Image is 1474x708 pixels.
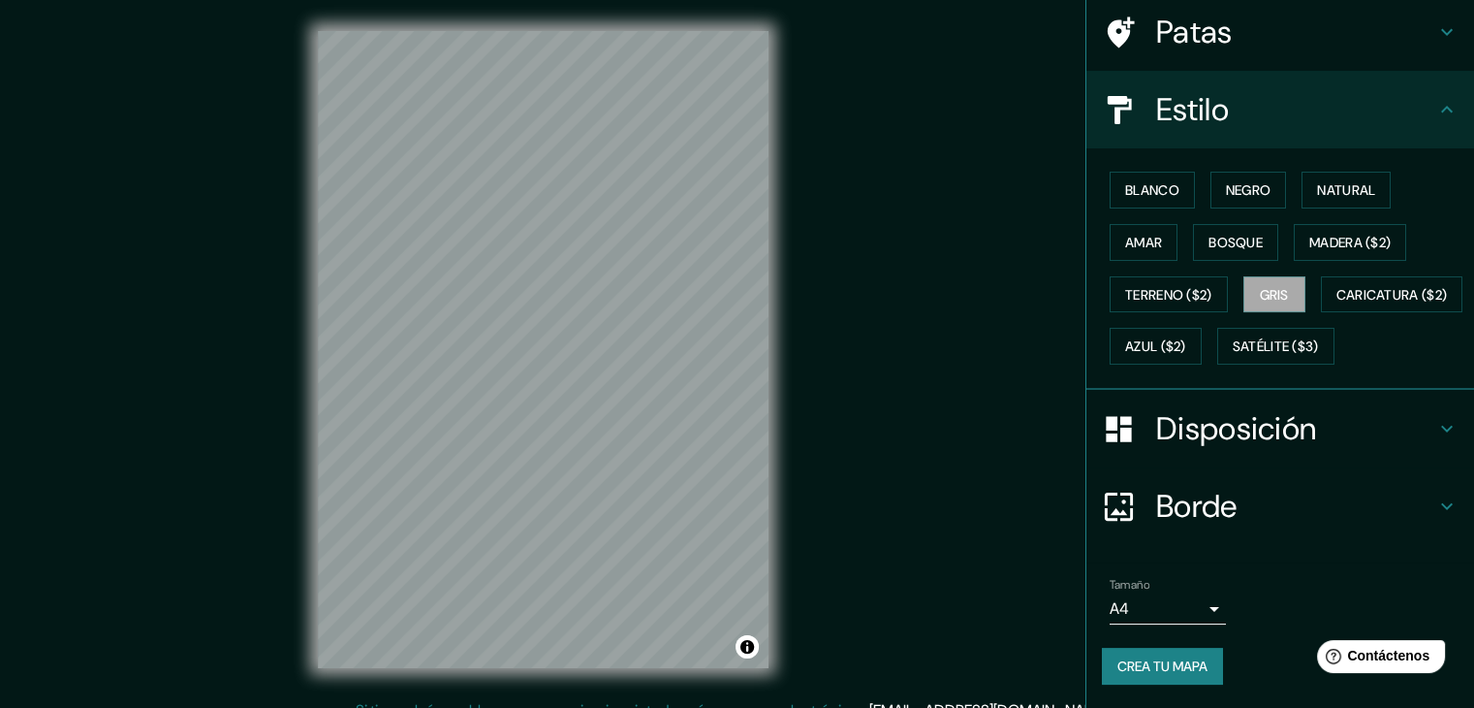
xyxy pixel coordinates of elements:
[1110,328,1202,365] button: Azul ($2)
[1302,632,1453,687] iframe: Lanzador de widgets de ayuda
[1317,181,1375,199] font: Natural
[1210,172,1287,209] button: Negro
[1294,224,1406,261] button: Madera ($2)
[1086,390,1474,467] div: Disposición
[1260,286,1289,304] font: Gris
[1156,486,1238,527] font: Borde
[1110,224,1177,261] button: Amar
[1110,598,1129,619] font: A4
[1208,234,1263,251] font: Bosque
[1125,286,1212,304] font: Terreno ($2)
[318,31,768,668] canvas: Mapa
[1102,648,1223,685] button: Crea tu mapa
[1309,234,1391,251] font: Madera ($2)
[1156,89,1229,130] font: Estilo
[1156,408,1316,449] font: Disposición
[1125,181,1179,199] font: Blanco
[1156,12,1233,52] font: Patas
[736,635,759,659] button: Activar o desactivar atribución
[1110,172,1195,209] button: Blanco
[1302,172,1391,209] button: Natural
[1125,234,1162,251] font: Amar
[1336,286,1448,304] font: Caricatura ($2)
[1117,658,1207,675] font: Crea tu mapa
[1110,577,1149,593] font: Tamaño
[1193,224,1278,261] button: Bosque
[1110,276,1228,313] button: Terreno ($2)
[1086,71,1474,148] div: Estilo
[1226,181,1271,199] font: Negro
[1125,338,1186,356] font: Azul ($2)
[1233,338,1319,356] font: Satélite ($3)
[1243,276,1305,313] button: Gris
[1110,594,1226,625] div: A4
[1217,328,1334,365] button: Satélite ($3)
[1321,276,1463,313] button: Caricatura ($2)
[1086,467,1474,545] div: Borde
